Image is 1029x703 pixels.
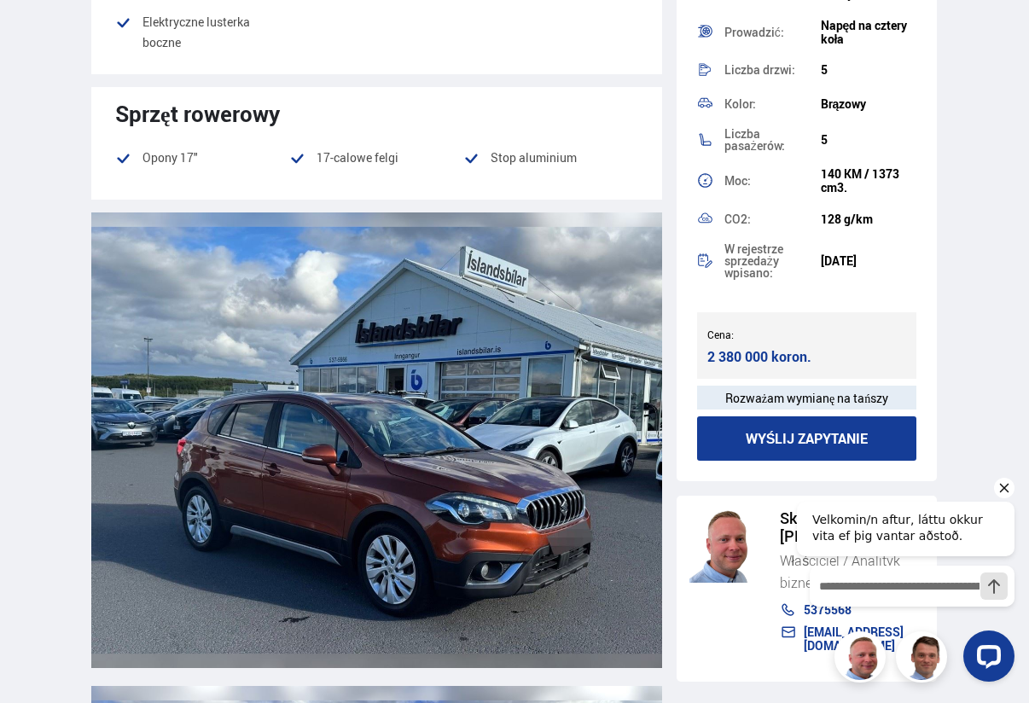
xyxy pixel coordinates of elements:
[821,61,828,78] font: 5
[780,551,901,592] font: Właściciel / Analityk biznesowy
[142,149,198,166] font: Opony 17"
[91,212,662,669] img: 3578254.jpeg
[724,61,795,78] font: Liczba drzwi:
[783,470,1021,695] iframe: Widżet czatu LiveChat
[697,416,917,461] button: Wyślij zapytanie
[746,429,869,448] font: Wyślij zapytanie
[707,328,734,341] font: Cena:
[724,125,785,154] font: Liczba pasażerów:
[115,98,280,129] font: Sprzęt rowerowy
[491,149,577,166] font: Stop aluminium
[780,625,925,653] a: [EMAIL_ADDRESS][DOMAIN_NAME]
[821,211,873,227] font: 128 g/km
[689,509,763,583] img: siFngHWaQ9KaOqBr.png
[780,508,898,546] font: Skuli [PERSON_NAME]
[724,96,756,112] font: Kolor:
[821,131,828,148] font: 5
[821,253,857,269] font: [DATE]
[724,24,784,40] font: Prowadzić:
[725,390,888,406] font: Rozważam wymianę na tańszy
[724,211,751,227] font: CO2:
[317,149,398,166] font: 17-calowe felgi
[707,347,811,366] font: 2 380 000 koron.
[724,241,783,281] font: W rejestrze sprzedaży wpisano:
[724,172,751,189] font: Moc:
[142,14,250,50] font: Elektryczne lusterka boczne
[821,17,908,47] font: Napęd na cztery koła
[821,166,899,195] font: 140 KM / 1373 cm3.
[821,96,867,112] font: Brązowy
[780,603,925,617] a: 5375568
